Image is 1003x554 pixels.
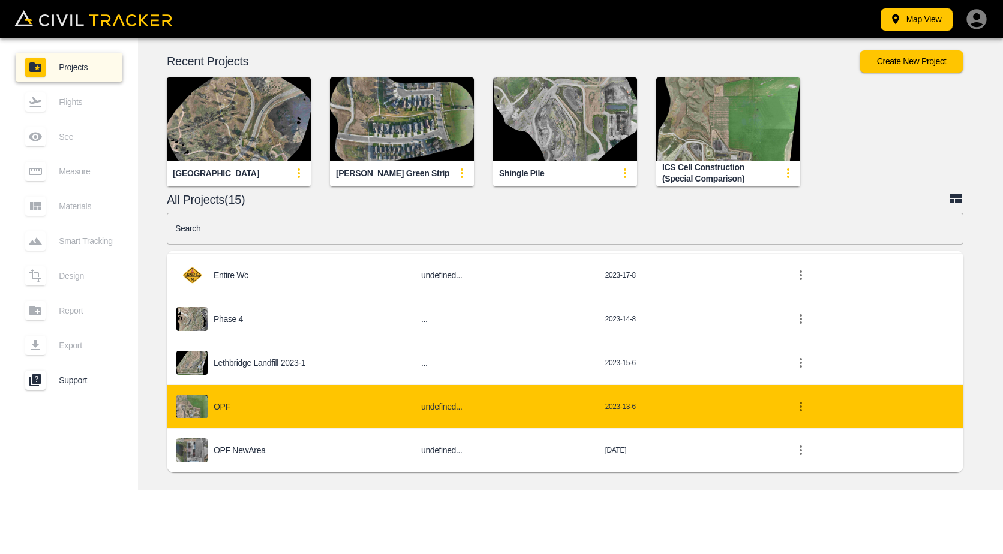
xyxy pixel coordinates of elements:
[776,161,800,185] button: update-card-details
[167,195,949,204] p: All Projects(15)
[176,351,208,375] img: project-image
[287,161,311,185] button: update-card-details
[656,77,800,161] img: ICS Cell Construction (Special Comparison)
[214,314,243,324] p: Phase 4
[214,445,266,455] p: OPF newArea
[16,366,122,395] a: Support
[421,312,586,327] h6: ...
[860,50,963,73] button: Create New Project
[499,168,544,179] div: Shingle Pile
[881,8,953,31] button: Map View
[421,356,586,371] h6: ...
[59,375,113,385] span: Support
[167,77,311,161] img: Indian Battle Park
[450,161,474,185] button: update-card-details
[336,168,449,179] div: [PERSON_NAME] Green Strip
[14,10,172,26] img: Civil Tracker
[167,56,860,66] p: Recent Projects
[214,358,305,368] p: Lethbridge Landfill 2023-1
[59,62,113,72] span: Projects
[330,77,474,161] img: Marie Van Harlem Green Strip
[16,53,122,82] a: Projects
[214,270,248,280] p: Entire wc
[596,297,780,341] td: 2023-14-8
[493,77,637,161] img: Shingle Pile
[173,168,259,179] div: [GEOGRAPHIC_DATA]
[421,399,586,414] h6: undefined...
[596,254,780,297] td: 2023-17-8
[176,438,208,462] img: project-image
[613,161,637,185] button: update-card-details
[596,429,780,472] td: [DATE]
[176,263,208,287] img: project-image
[176,395,208,418] img: project-image
[176,307,208,331] img: project-image
[596,385,780,429] td: 2023-13-6
[662,162,776,184] div: ICS Cell Construction (Special Comparison)
[421,268,586,283] h6: undefined...
[596,341,780,385] td: 2023-15-6
[214,402,230,411] p: OPF
[421,443,586,458] h6: undefined...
